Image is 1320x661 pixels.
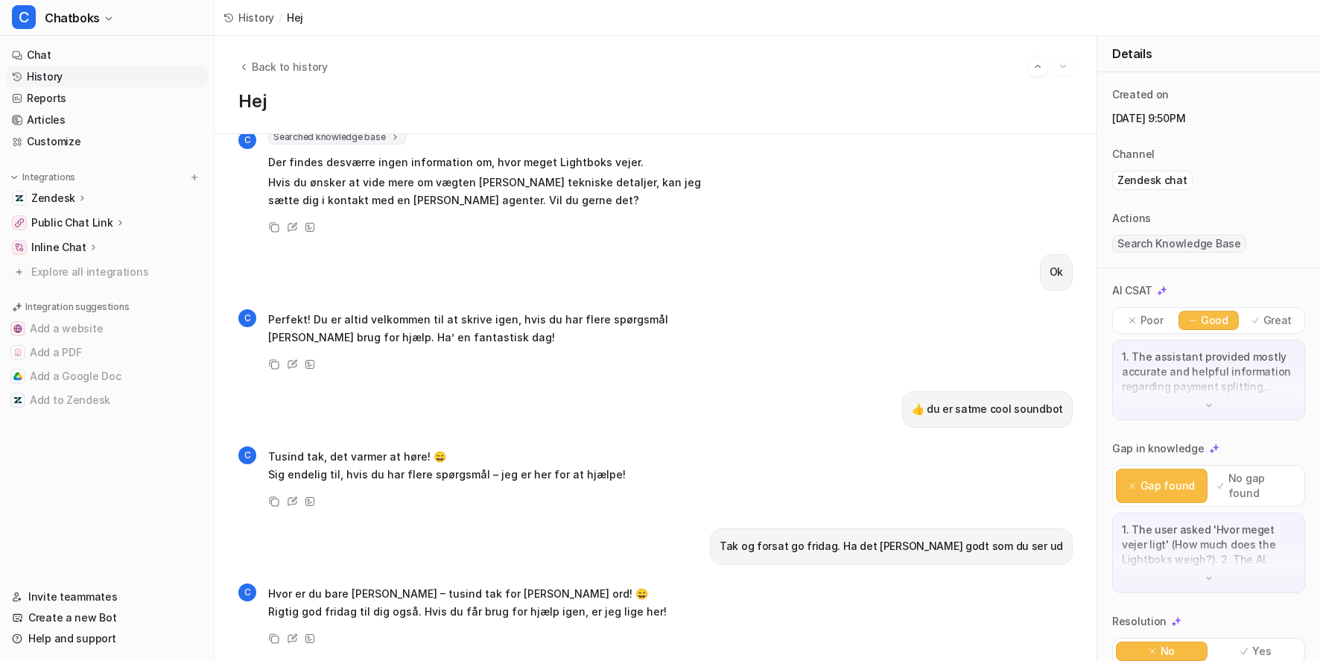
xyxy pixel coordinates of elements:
p: No gap found [1228,471,1295,501]
img: down-arrow [1204,573,1214,583]
p: Actions [1112,211,1151,226]
p: Hvis du ønsker at vide mere om vægten [PERSON_NAME] tekniske detaljer, kan jeg sætte dig i kontak... [268,174,704,209]
h1: Hej [238,91,1073,113]
p: Channel [1112,147,1155,162]
p: Integrations [22,171,75,183]
p: Hvor er du bare [PERSON_NAME] – tusind tak for [PERSON_NAME] ord! 😄 Rigtig god fridag til dig ogs... [268,585,667,621]
button: Add a websiteAdd a website [6,317,208,341]
a: History [6,66,208,87]
p: Perfekt! Du er altid velkommen til at skrive igen, hvis du har flere spørgsmål [PERSON_NAME] brug... [268,311,704,347]
p: Inline Chat [31,240,86,255]
img: Zendesk [15,194,24,203]
img: Add a PDF [13,348,22,357]
div: Details [1097,36,1320,72]
p: Created on [1112,87,1169,102]
p: [DATE] 9:50PM [1112,111,1305,126]
a: History [223,10,274,25]
p: Great [1263,313,1292,328]
img: menu_add.svg [189,172,200,183]
p: Tak og forsat go fridag. Ha det [PERSON_NAME] godt som du ser ud [720,537,1063,555]
a: Create a new Bot [6,607,208,628]
img: Next session [1058,60,1068,73]
span: Search Knowledge Base [1112,235,1246,253]
span: C [238,446,256,464]
button: Add a PDFAdd a PDF [6,341,208,364]
p: Integration suggestions [25,300,129,314]
button: Go to previous session [1028,57,1047,76]
a: Articles [6,110,208,130]
p: No [1161,644,1175,659]
img: Add to Zendesk [13,396,22,405]
p: Gap in knowledge [1112,441,1205,456]
img: down-arrow [1204,400,1214,411]
p: Poor [1140,313,1164,328]
img: Add a Google Doc [13,372,22,381]
span: C [238,131,256,149]
button: Integrations [6,170,80,185]
p: 👍 du er satme cool soundbot [912,400,1063,418]
img: expand menu [9,172,19,183]
a: Chat [6,45,208,66]
img: Inline Chat [15,243,24,252]
span: / [279,10,282,25]
p: 1. The assistant provided mostly accurate and helpful information regarding payment splitting, co... [1122,350,1295,394]
p: Yes [1252,644,1271,659]
p: AI CSAT [1112,283,1152,298]
p: Der findes desværre ingen information om, hvor meget Lightboks vejer. [268,154,704,171]
p: Public Chat Link [31,215,113,230]
p: Gap found [1140,478,1195,493]
p: Tusind tak, det varmer at høre! 😄 Sig endelig til, hvis du har flere spørgsmål – jeg er her for a... [268,448,626,484]
a: Reports [6,88,208,109]
button: Add a Google DocAdd a Google Doc [6,364,208,388]
button: Back to history [238,59,328,75]
img: Previous session [1032,60,1043,73]
span: Hej [287,10,303,25]
p: 1. The user asked 'Hvor meget vejer ligt' (How much does the Lightboks weigh?). 2. The AI replied... [1122,522,1295,567]
a: Customize [6,131,208,152]
span: C [238,583,256,601]
img: Public Chat Link [15,218,24,227]
span: Chatboks [45,7,100,28]
button: Go to next session [1053,57,1073,76]
span: C [238,309,256,327]
span: Searched knowledge base [268,130,406,145]
span: Explore all integrations [31,260,202,284]
img: explore all integrations [12,265,27,279]
img: Add a website [13,324,22,333]
p: Ok [1050,263,1063,281]
p: Zendesk chat [1117,173,1187,188]
a: Explore all integrations [6,262,208,282]
span: History [238,10,274,25]
a: Help and support [6,628,208,649]
span: C [12,5,36,29]
button: Add to ZendeskAdd to Zendesk [6,388,208,412]
a: Invite teammates [6,586,208,607]
p: Zendesk [31,191,75,206]
span: Back to history [252,59,328,75]
p: Resolution [1112,614,1167,629]
p: Good [1201,313,1228,328]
